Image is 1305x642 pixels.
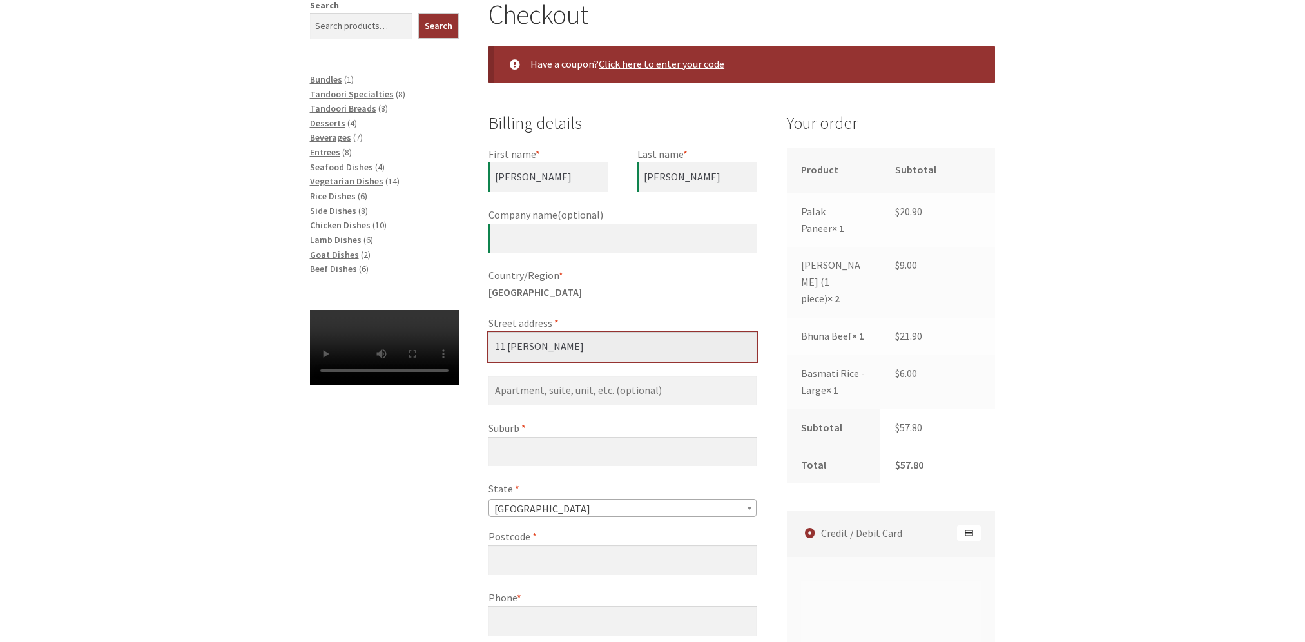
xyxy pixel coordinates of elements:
[310,146,340,158] a: Entrees
[599,57,724,70] a: Enter your coupon code
[378,161,382,173] span: 4
[310,219,371,231] a: Chicken Dishes
[345,146,349,158] span: 8
[388,175,397,187] span: 14
[356,131,360,143] span: 7
[895,205,922,218] bdi: 20.90
[895,458,923,471] bdi: 57.80
[363,249,368,260] span: 2
[310,263,357,275] a: Beef Dishes
[489,500,756,518] span: Australian Capital Territory
[310,190,356,202] a: Rice Dishes
[895,258,917,271] bdi: 9.00
[895,367,917,380] bdi: 6.00
[310,102,376,114] a: Tandoori Breads
[488,315,757,332] label: Street address
[360,190,365,202] span: 6
[895,329,900,342] span: $
[488,376,757,405] input: Apartment, suite, unit, etc. (optional)
[895,421,922,434] bdi: 57.80
[787,318,881,355] td: Bhuna Beef
[375,219,384,231] span: 10
[310,175,383,187] a: Vegetarian Dishes
[895,205,900,218] span: $
[350,117,354,129] span: 4
[852,329,864,342] strong: × 1
[310,88,394,100] a: Tandoori Specialties
[488,110,757,137] h3: Billing details
[310,161,373,173] a: Seafood Dishes
[488,420,757,437] label: Suburb
[366,234,371,246] span: 6
[826,384,838,396] strong: × 1
[895,329,922,342] bdi: 21.90
[557,208,603,221] span: (optional)
[310,249,359,260] a: Goat Dishes
[791,511,996,556] label: Credit / Debit Card
[880,148,995,193] th: Subtotal
[362,263,366,275] span: 6
[488,332,757,362] input: House number and street name
[310,73,342,85] a: Bundles
[787,110,996,148] h3: Your order
[895,421,900,434] span: $
[347,73,351,85] span: 1
[787,247,881,318] td: [PERSON_NAME] (1 piece)
[488,267,757,284] label: Country/Region
[488,590,757,607] label: Phone
[787,409,881,447] th: Subtotal
[488,207,757,224] label: Company name
[488,46,995,83] div: Have a coupon?
[488,529,757,545] label: Postcode
[488,146,608,163] label: First name
[895,458,900,471] span: $
[310,117,345,129] a: Desserts
[398,88,403,100] span: 8
[787,193,881,248] td: Palak Paneer
[895,258,900,271] span: $
[637,146,757,163] label: Last name
[310,131,351,143] a: Beverages
[418,13,459,39] button: Search
[787,447,881,484] th: Total
[310,234,362,246] a: Lamb Dishes
[361,205,365,217] span: 8
[827,292,840,305] strong: × 2
[957,525,981,541] img: Credit / Debit Card
[488,499,757,517] span: State
[488,481,757,498] label: State
[832,222,844,235] strong: × 1
[310,13,412,39] input: Search products…
[787,148,881,193] th: Product
[895,367,900,380] span: $
[310,205,356,217] a: Side Dishes
[787,355,881,409] td: Basmati Rice - Large
[488,286,582,298] strong: [GEOGRAPHIC_DATA]
[381,102,385,114] span: 8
